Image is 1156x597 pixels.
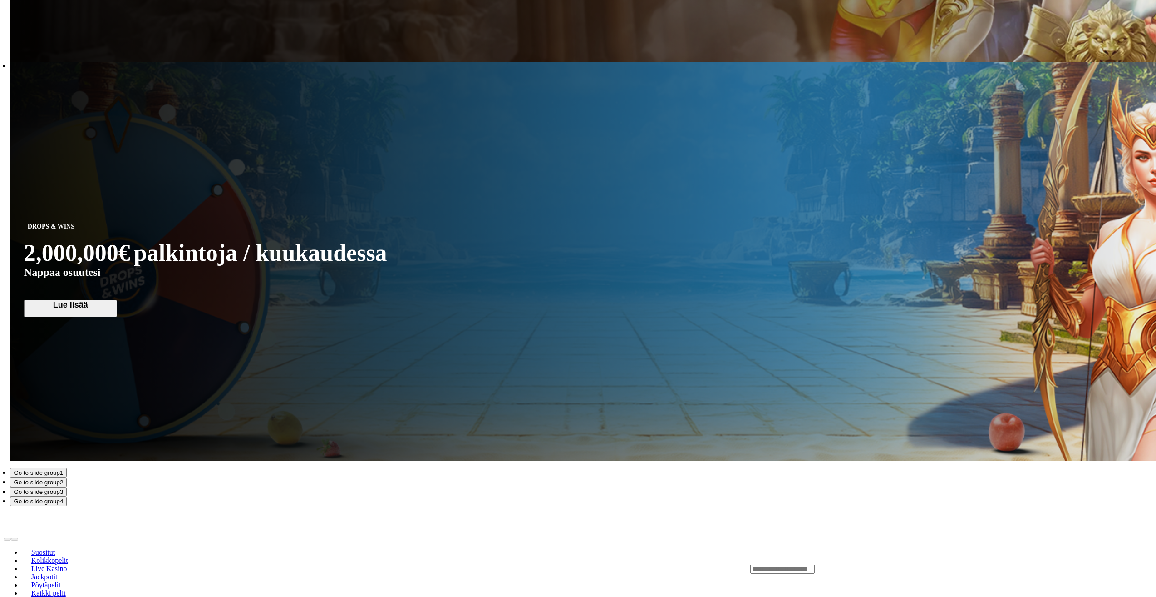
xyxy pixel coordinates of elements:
span: 2,000,000€ [24,239,130,266]
span: Go to slide group 1 [14,469,63,476]
span: HEDELMÄISEN NOPEAT KOTIUTUKSET JA TALLETUKSET [253,516,383,522]
a: Kolikkopelit [22,554,77,567]
button: next slide [11,538,18,541]
button: prev slide [4,538,11,541]
button: Go to slide group4 [10,497,67,506]
span: JOS HALUAT PARHAAT TARJOUKSET, TILAA UUTISKIRJE [108,516,235,522]
span: JOS HALUAT PARHAAT TARJOUKSET, TILAA UUTISKIRJE [909,516,1036,522]
span: Jackpotit [28,573,61,581]
a: Pöytäpelit [22,578,70,592]
span: Pöytäpelit [28,581,64,589]
span: HEDELMÄISEN NOPEAT KOTIUTUKSET JA TALLETUKSET [654,516,783,522]
button: Go to slide group2 [10,478,67,487]
span: Live Kasino [28,565,71,572]
button: Go to slide group1 [10,468,67,478]
a: Suositut [22,546,64,559]
span: UUSIA HEDELMÄPELEJÄ JOKA VIIKKO [401,516,490,522]
a: Jackpotit [22,570,67,584]
a: Live Kasino [22,562,76,576]
span: Go to slide group 2 [14,479,63,486]
span: UUSIA HEDELMÄPELEJÄ JOKA VIIKKO [802,516,890,522]
span: UUSIA HEDELMÄPELEJÄ JOKA VIIKKO [1,516,90,522]
input: Search [750,565,815,574]
span: Nappaa osuutesi [24,266,101,279]
span: Lue lisää [29,301,113,309]
button: Go to slide group3 [10,487,67,497]
span: Kolikkopelit [28,557,72,564]
span: JOS HALUAT PARHAAT TARJOUKSET, TILAA UUTISKIRJE [508,516,635,522]
span: DROPS & WINS [24,221,78,232]
span: palkintoja / kuukaudessa [134,241,387,265]
span: Kaikki pelit [28,589,69,597]
span: Go to slide group 3 [14,488,63,495]
span: Go to slide group 4 [14,498,63,505]
span: Suositut [28,548,59,556]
